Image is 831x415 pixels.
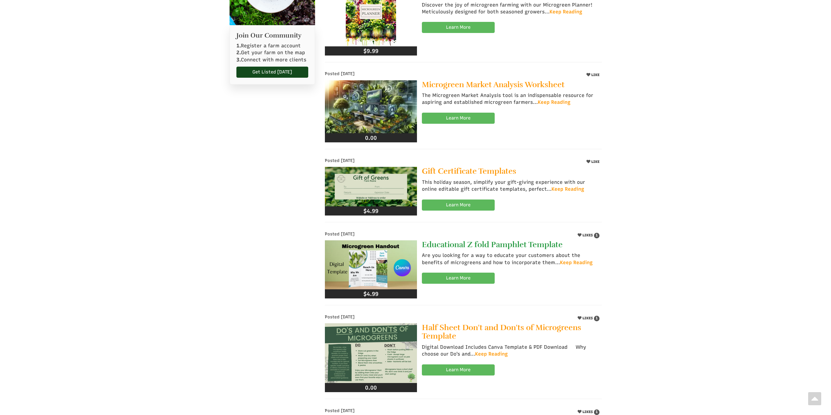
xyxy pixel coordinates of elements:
[325,289,417,298] div: $4.99
[584,158,601,166] button: LIKE
[590,73,599,77] span: LIKE
[422,2,597,19] p: Discover the joy of microgreen farming with our Microgreen Planner! Meticulously designed for bot...
[581,409,593,414] span: LIKES
[560,259,593,266] a: Keep Reading
[422,92,597,109] p: The Microgreen Market Analysis tool is an indispensable resource for aspiring and established mic...
[594,233,599,238] span: 1
[422,344,597,361] p: Digital Download Includes Canva Template & PDF Download Why choose our Do's and...
[584,71,601,79] button: LIKE
[236,67,309,78] a: Get Listed [DATE]
[575,314,601,322] button: LIKES 1
[325,314,355,319] span: Posted [DATE]
[550,8,582,15] a: Keep Reading
[594,316,599,321] span: 1
[236,50,241,56] b: 2.
[325,231,355,236] span: Posted [DATE]
[325,167,417,206] img: Gift Certificate Templates
[422,323,597,341] a: Half Sheet Don't and Don'ts of Microgreens Template
[581,233,593,237] span: LIKES
[538,99,570,106] a: Keep Reading
[325,240,417,289] img: Educational Z fold Pamphlet Template
[236,57,241,63] b: 3.
[422,252,597,269] p: Are you looking for a way to educate your customers about the benefits of microgreens and how to ...
[325,323,417,383] img: Half Sheet Don't and Don'ts of Microgreens Template
[594,409,599,415] span: 1
[325,383,417,392] div: 0.00
[422,22,495,33] a: Learn More
[236,43,241,49] b: 1.
[422,364,495,375] a: Learn More
[236,32,309,39] h2: Join Our Community
[422,273,495,284] a: Learn More
[325,133,417,142] div: 0.00
[325,46,417,56] div: $9.99
[422,167,597,175] a: Gift Certificate Templates
[590,160,599,164] span: LIKE
[475,351,508,358] a: Keep Reading
[575,231,601,239] button: LIKES 1
[325,158,355,163] span: Posted [DATE]
[422,200,495,211] a: Learn More
[422,240,597,249] a: Educational Z fold Pamphlet Template
[236,42,309,63] p: Register a farm account Get your farm on the map Connect with more clients
[325,408,355,413] span: Posted [DATE]
[551,186,584,193] a: Keep Reading
[422,113,495,124] a: Learn More
[325,206,417,215] div: $4.99
[581,316,593,320] span: LIKES
[325,71,355,76] span: Posted [DATE]
[422,179,597,196] p: This holiday season, simplify your gift-giving experience with our online editable gift certifica...
[422,80,597,89] a: Microgreen Market Analysis Worksheet
[325,80,417,133] img: Microgreen Market Analysis Worksheet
